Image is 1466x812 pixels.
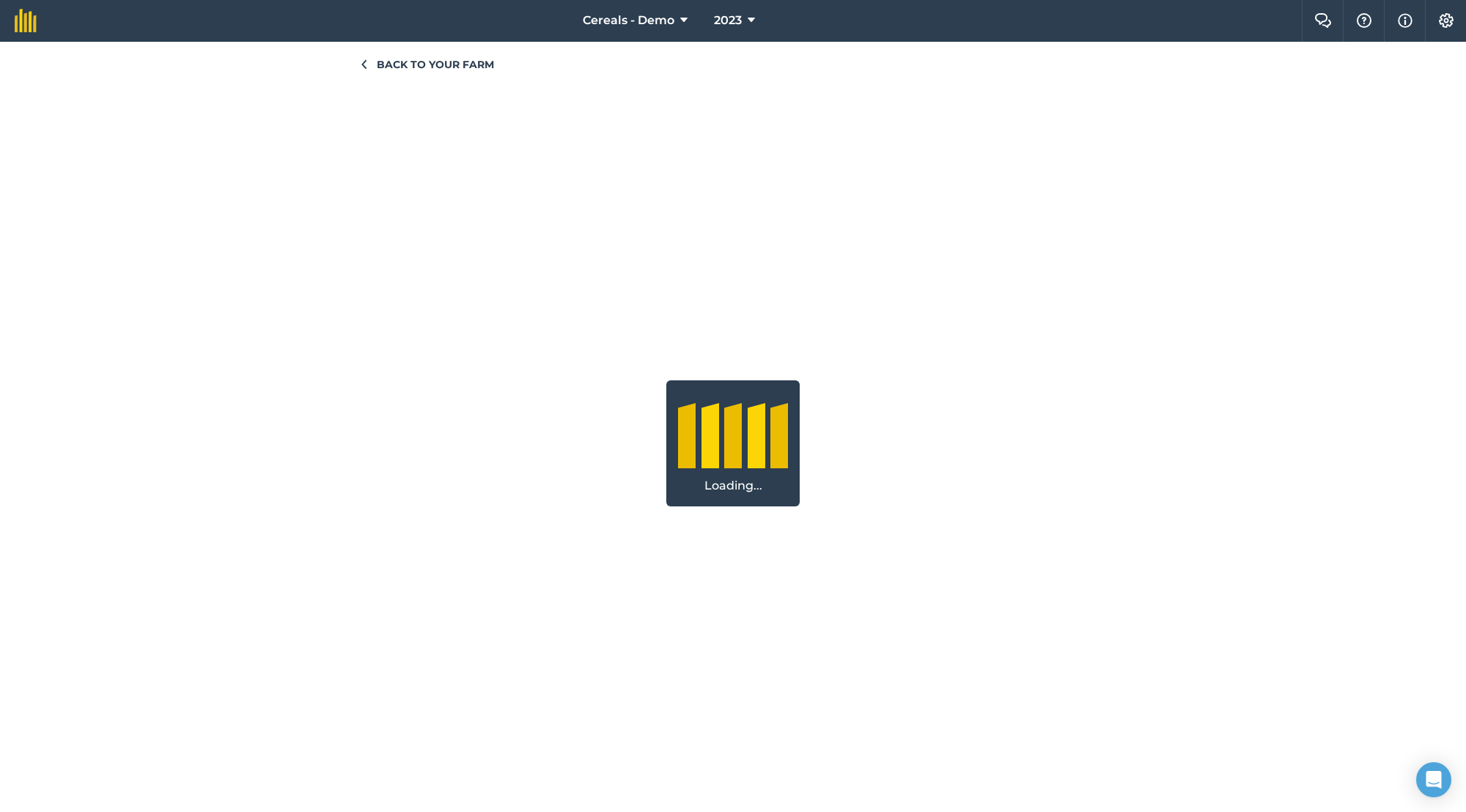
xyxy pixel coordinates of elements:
a: Back to your farm [359,56,1107,73]
img: fieldmargin Logo [15,9,37,32]
div: Open Intercom Messenger [1416,762,1451,797]
span: Cereals - Demo [583,12,674,29]
div: Loading... [678,477,788,495]
img: Two speech bubbles overlapping with the left bubble in the forefront [1314,13,1332,28]
span: Back to your farm [377,56,494,73]
img: svg+xml;base64,PHN2ZyB4bWxucz0iaHR0cDovL3d3dy53My5vcmcvMjAwMC9zdmciIHdpZHRoPSIxNyIgaGVpZ2h0PSIxNy... [1398,12,1412,29]
img: A cog icon [1437,13,1455,28]
span: 2023 [714,12,742,29]
img: A question mark icon [1355,13,1373,28]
